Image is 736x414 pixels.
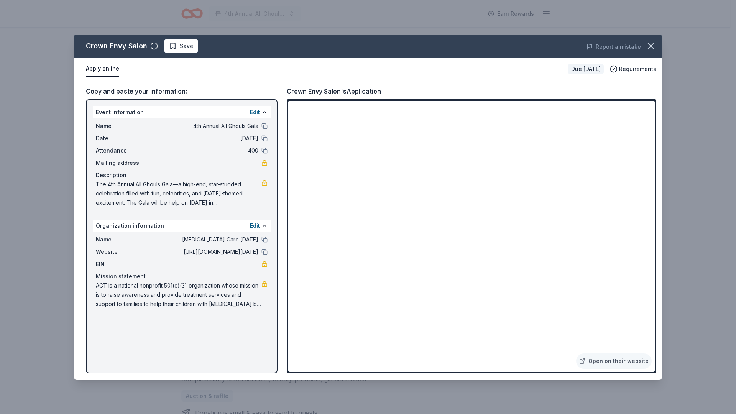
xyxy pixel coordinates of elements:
[96,158,147,168] span: Mailing address
[96,272,268,281] div: Mission statement
[96,260,147,269] span: EIN
[287,86,381,96] div: Crown Envy Salon's Application
[576,353,652,369] a: Open on their website
[164,39,198,53] button: Save
[96,134,147,143] span: Date
[619,64,656,74] span: Requirements
[610,64,656,74] button: Requirements
[96,171,268,180] div: Description
[147,247,258,256] span: [URL][DOMAIN_NAME][DATE]
[147,235,258,244] span: [MEDICAL_DATA] Care [DATE]
[96,235,147,244] span: Name
[147,134,258,143] span: [DATE]
[96,180,261,207] span: The 4th Annual All Ghouls Gala—a high-end, star-studded celebration filled with fun, celebrities,...
[86,40,147,52] div: Crown Envy Salon
[93,220,271,232] div: Organization information
[86,86,278,96] div: Copy and paste your information:
[568,64,604,74] div: Due [DATE]
[147,122,258,131] span: 4th Annual All Ghouls Gala
[250,221,260,230] button: Edit
[86,61,119,77] button: Apply online
[96,146,147,155] span: Attendance
[180,41,193,51] span: Save
[147,146,258,155] span: 400
[96,247,147,256] span: Website
[93,106,271,118] div: Event information
[250,108,260,117] button: Edit
[96,281,261,309] span: ACT is a national nonprofit 501(c)(3) organization whose mission is to raise awareness and provid...
[96,122,147,131] span: Name
[586,42,641,51] button: Report a mistake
